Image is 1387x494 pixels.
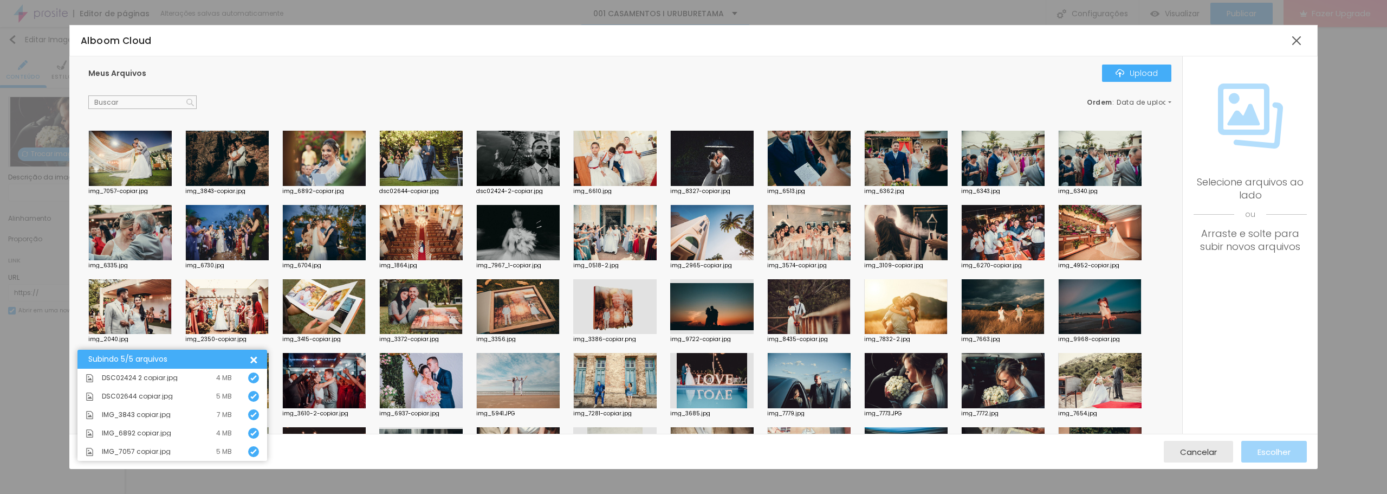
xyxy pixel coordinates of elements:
div: img_6270-copiar.jpg [961,263,1045,268]
div: img_7967_1-copiar.jpg [476,263,560,268]
div: img_2040.jpg [88,337,172,342]
div: img_3356.jpg [476,337,560,342]
div: img_3109-copiar.jpg [864,263,948,268]
div: img_6937-copiar.jpg [379,411,463,416]
div: img_3574-copiar.jpg [767,263,851,268]
div: img_3843-copiar.jpg [185,189,269,194]
img: Icone [86,429,94,438]
div: 5 MB [216,448,232,455]
div: img_7057-copiar.jpg [88,189,172,194]
div: img_8435-copiar.jpg [767,337,851,342]
div: img_9968-copiar.jpg [1058,337,1142,342]
span: IMG_7057 copiar.jpg [102,448,171,455]
img: Icone [186,99,194,106]
div: img_3386-copiar.png [573,337,657,342]
div: img_6610.jpg [573,189,657,194]
img: Icone [86,393,94,401]
div: img_6362.jpg [864,189,948,194]
img: Icone [1116,69,1124,78]
button: Escolher [1241,441,1307,463]
button: Cancelar [1164,441,1233,463]
span: ou [1194,202,1307,227]
input: Buscar [88,95,197,110]
div: img_7654.jpg [1058,411,1142,416]
div: Subindo 5/5 arquivos [88,355,248,363]
div: img_4952-copiar.jpg [1058,263,1142,268]
div: img_8327-copiar.jpg [670,189,754,194]
span: IMG_3843 copiar.jpg [102,412,171,418]
div: img_6335.jpg [88,263,172,268]
span: DSC02424 2 copiar.jpg [102,375,178,381]
span: Cancelar [1180,447,1217,457]
span: DSC02644 copiar.jpg [102,393,173,400]
div: dsc02424-2-copiar.jpg [476,189,560,194]
img: Icone [250,430,257,437]
img: Icone [250,375,257,381]
div: img_2350-copiar.jpg [185,337,269,342]
span: Data de upload [1117,99,1173,106]
img: Icone [86,411,94,419]
img: Icone [86,374,94,382]
span: IMG_6892 copiar.jpg [102,430,171,437]
div: img_3415-copiar.jpg [282,337,366,342]
img: Icone [250,393,257,400]
img: Icone [250,448,257,455]
button: IconeUpload [1102,65,1171,82]
div: img_7779.jpg [767,411,851,416]
div: 5 MB [216,393,232,400]
div: img_6513.jpg [767,189,851,194]
span: Meus Arquivos [88,68,146,79]
div: 7 MB [217,412,232,418]
img: Icone [86,448,94,456]
div: img_2965-copiar.jpg [670,263,754,268]
img: Icone [1218,84,1283,149]
div: img_7772.jpg [961,411,1045,416]
div: 4 MB [216,430,232,437]
div: img_3372-copiar.jpg [379,337,463,342]
div: img_3685.jpg [670,411,754,416]
div: img_5941.JPG [476,411,560,416]
div: img_6730.jpg [185,263,269,268]
div: img_6340.jpg [1058,189,1142,194]
div: img_7832-2.jpg [864,337,948,342]
div: Selecione arquivos ao lado Arraste e solte para subir novos arquivos [1194,176,1307,253]
span: Escolher [1258,447,1291,457]
div: img_7663.jpg [961,337,1045,342]
div: img_3610-2-copiar.jpg [282,411,366,416]
div: img_7281-copiar.jpg [573,411,657,416]
div: img_9722-copiar.jpg [670,337,754,342]
div: img_6892-copiar.jpg [282,189,366,194]
div: img_7773.JPG [864,411,948,416]
span: Ordem [1087,98,1112,107]
div: img_1864.jpg [379,263,463,268]
div: dsc02644-copiar.jpg [379,189,463,194]
img: Icone [250,412,257,418]
div: : [1087,99,1171,106]
div: 4 MB [216,375,232,381]
div: Upload [1116,69,1158,78]
div: img_6343.jpg [961,189,1045,194]
span: Alboom Cloud [81,34,152,47]
div: img_0518-2.jpg [573,263,657,268]
div: img_6704.jpg [282,263,366,268]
